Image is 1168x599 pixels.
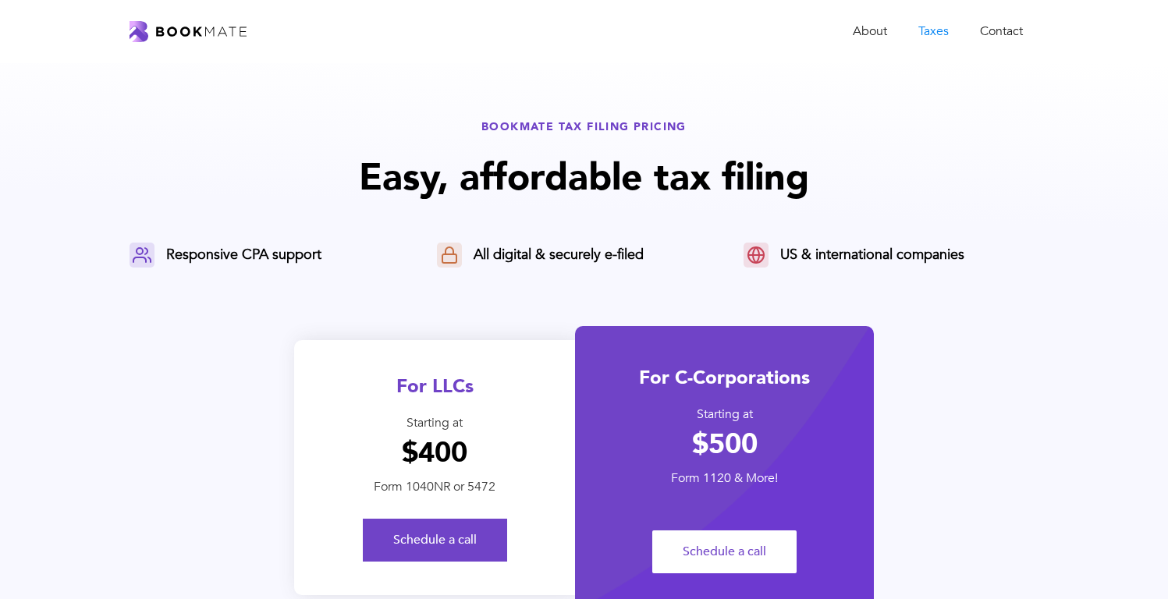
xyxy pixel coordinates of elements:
[575,365,874,391] div: For C-Corporations
[294,479,575,495] div: Form 1040NR or 5472
[575,427,874,462] h1: $500
[363,519,507,562] a: Schedule a call
[294,415,575,431] div: Starting at
[130,153,1039,204] h1: Easy, affordable tax filing
[837,16,903,48] a: About
[575,406,874,423] div: Starting at
[474,246,644,264] div: All digital & securely e-filed
[903,16,964,48] a: Taxes
[130,21,247,42] a: home
[294,374,575,399] div: For LLCs
[166,246,321,264] div: Responsive CPA support
[130,119,1039,134] div: BOOKMATE TAX FILING PRICING
[294,436,575,470] h1: $400
[964,16,1038,48] a: Contact
[780,246,964,264] div: US & international companies
[575,470,874,487] div: Form 1120 & More!
[652,530,797,573] a: Schedule a call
